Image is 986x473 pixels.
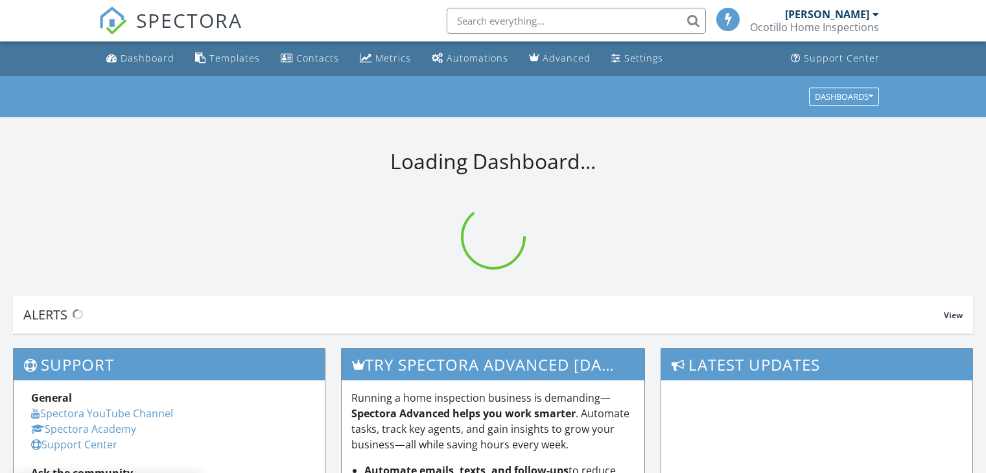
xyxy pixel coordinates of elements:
strong: General [31,391,72,405]
p: Running a home inspection business is demanding— . Automate tasks, track key agents, and gain ins... [351,390,635,452]
h3: Support [14,349,325,380]
a: Automations (Basic) [427,47,513,71]
div: Settings [624,52,663,64]
a: Advanced [524,47,596,71]
h3: Latest Updates [661,349,972,380]
div: Ocotillo Home Inspections [750,21,879,34]
a: Support Center [31,437,117,452]
a: Spectora YouTube Channel [31,406,173,421]
div: Dashboard [121,52,174,64]
input: Search everything... [447,8,706,34]
a: Spectora Academy [31,422,136,436]
a: Settings [606,47,668,71]
div: Dashboards [815,92,873,101]
div: Metrics [375,52,411,64]
a: Templates [190,47,265,71]
div: Alerts [23,306,944,323]
h3: Try spectora advanced [DATE] [342,349,645,380]
button: Dashboards [809,87,879,106]
div: Templates [209,52,260,64]
a: Support Center [786,47,885,71]
a: Metrics [355,47,416,71]
a: Dashboard [101,47,180,71]
div: Automations [447,52,508,64]
div: Advanced [543,52,591,64]
strong: Spectora Advanced helps you work smarter [351,406,576,421]
span: View [944,310,963,321]
div: Contacts [296,52,339,64]
a: SPECTORA [99,17,242,45]
span: SPECTORA [136,6,242,34]
div: [PERSON_NAME] [785,8,869,21]
div: Support Center [804,52,880,64]
a: Contacts [276,47,344,71]
img: The Best Home Inspection Software - Spectora [99,6,127,35]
